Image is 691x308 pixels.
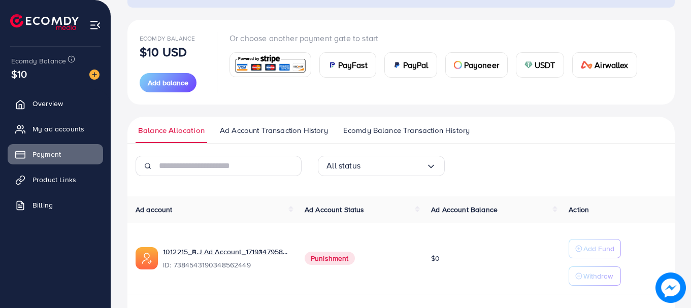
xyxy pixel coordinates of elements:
[360,158,426,174] input: Search for option
[136,247,158,269] img: ic-ads-acc.e4c84228.svg
[516,52,564,78] a: cardUSDT
[343,125,470,136] span: Ecomdy Balance Transaction History
[140,46,187,58] p: $10 USD
[8,144,103,164] a: Payment
[583,243,614,255] p: Add Fund
[403,59,429,71] span: PayPal
[229,52,311,77] a: card
[8,195,103,215] a: Billing
[464,59,499,71] span: Payoneer
[318,156,445,176] div: Search for option
[338,59,368,71] span: PayFast
[305,252,355,265] span: Punishment
[535,59,555,71] span: USDT
[163,260,288,270] span: ID: 7384543190348562449
[136,204,173,215] span: Ad account
[89,19,101,31] img: menu
[595,59,628,71] span: Airwallex
[524,61,533,69] img: card
[569,204,589,215] span: Action
[326,158,360,174] span: All status
[32,200,53,210] span: Billing
[148,78,188,88] span: Add balance
[572,52,637,78] a: cardAirwallex
[229,32,645,44] p: Or choose another payment gate to start
[569,239,621,258] button: Add Fund
[583,270,613,282] p: Withdraw
[140,34,195,43] span: Ecomdy Balance
[11,66,27,81] span: $10
[163,247,288,270] div: <span class='underline'>1012215_B.J Ad Account_1719347958325</span></br>7384543190348562449
[431,204,498,215] span: Ad Account Balance
[140,73,196,92] button: Add balance
[233,54,308,76] img: card
[138,125,205,136] span: Balance Allocation
[89,70,100,80] img: image
[581,61,593,69] img: card
[8,93,103,114] a: Overview
[454,61,462,69] img: card
[431,253,440,263] span: $0
[8,119,103,139] a: My ad accounts
[10,14,79,30] img: logo
[8,169,103,190] a: Product Links
[163,247,288,257] a: 1012215_B.J Ad Account_1719347958325
[656,273,685,302] img: image
[384,52,437,78] a: cardPayPal
[319,52,376,78] a: cardPayFast
[32,175,76,185] span: Product Links
[393,61,401,69] img: card
[328,61,336,69] img: card
[11,56,66,66] span: Ecomdy Balance
[32,98,63,109] span: Overview
[569,266,621,286] button: Withdraw
[32,149,61,159] span: Payment
[445,52,508,78] a: cardPayoneer
[32,124,84,134] span: My ad accounts
[220,125,328,136] span: Ad Account Transaction History
[305,204,365,215] span: Ad Account Status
